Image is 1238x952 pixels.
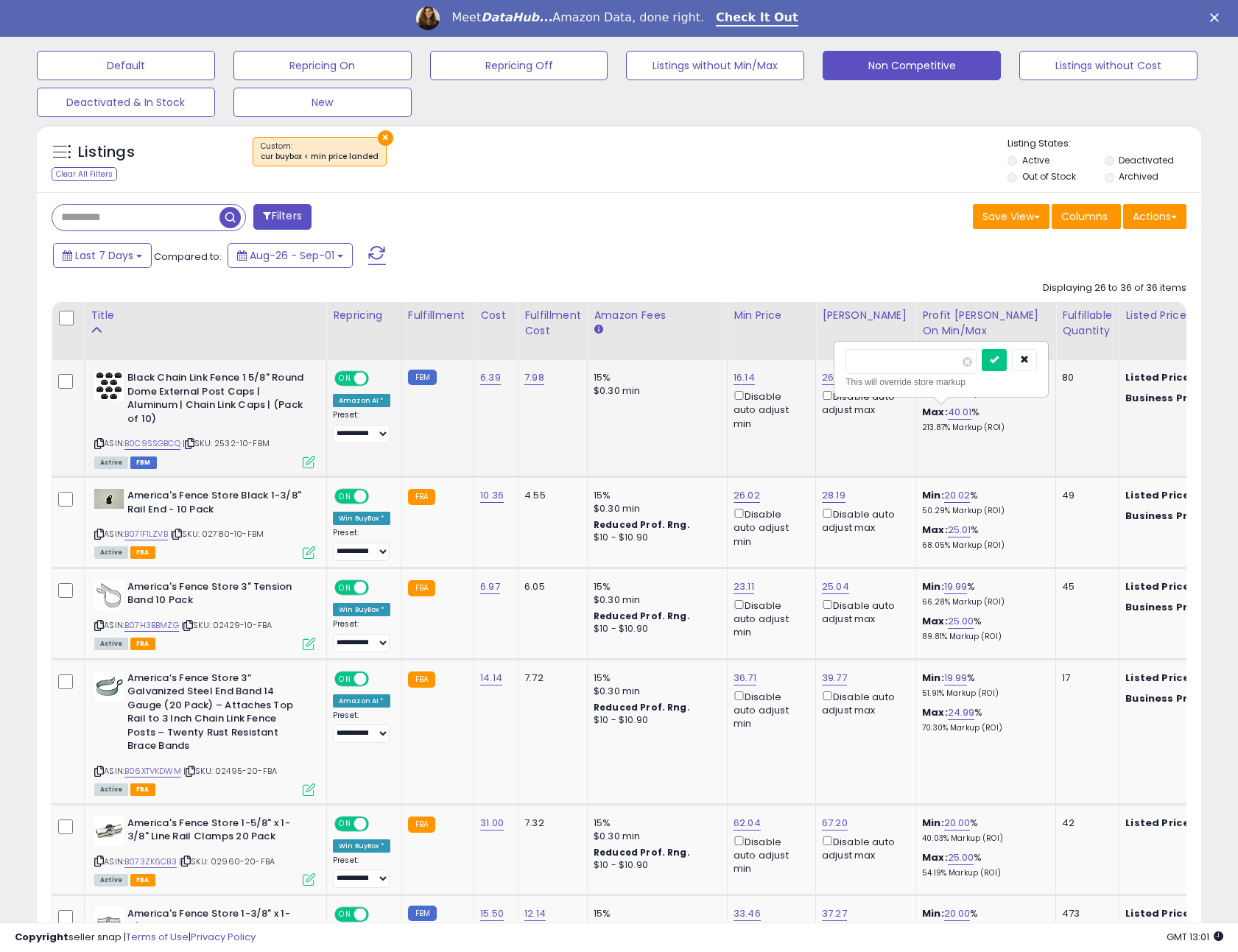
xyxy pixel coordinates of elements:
[127,907,306,938] b: America's Fence Store 1-3/8" x 1-3/8" Line Rail Clamp 10 Pack
[480,906,504,921] a: 15.50
[94,638,128,650] span: All listings currently available for purchase on Amazon
[1125,600,1206,614] b: Business Price:
[1167,930,1223,944] span: 2025-09-9 13:01 GMT
[1125,816,1192,830] b: Listed Price:
[524,370,544,385] a: 7.98
[1125,906,1192,920] b: Listed Price:
[524,580,576,593] div: 6.05
[408,817,435,833] small: FBA
[734,688,804,731] div: Disable auto adjust min
[734,579,754,594] a: 23.11
[1062,907,1108,920] div: 473
[333,603,390,616] div: Win BuyBox *
[716,10,798,27] a: Check It Out
[922,579,944,593] b: Min:
[183,765,277,777] span: | SKU: 02495-20-FBA
[822,388,904,417] div: Disable auto adjust max
[408,489,435,505] small: FBA
[594,489,716,502] div: 15%
[333,694,390,708] div: Amazon AI *
[480,308,512,323] div: Cost
[336,373,354,385] span: ON
[480,370,501,385] a: 6.39
[944,816,971,831] a: 20.00
[922,723,1044,733] p: 70.30% Markup (ROI)
[922,615,1044,642] div: %
[37,88,215,117] button: Deactivated & In Stock
[336,672,354,685] span: ON
[367,817,390,830] span: OFF
[333,839,390,853] div: Win BuyBox *
[130,783,155,796] span: FBA
[594,817,716,830] div: 15%
[922,580,1044,607] div: %
[253,204,311,230] button: Filters
[944,488,971,503] a: 20.02
[922,833,1044,844] p: 40.03% Markup (ROI)
[480,671,502,685] a: 14.14
[261,152,379,162] div: cur buybox < min price landed
[922,906,944,920] b: Min:
[822,370,848,385] a: 26.65
[594,671,716,685] div: 15%
[922,816,944,830] b: Min:
[480,816,504,831] a: 31.00
[130,546,155,559] span: FBA
[922,489,1044,516] div: %
[15,931,256,945] div: seller snap | |
[922,423,1044,433] p: 213.87% Markup (ROI)
[333,856,390,889] div: Preset:
[845,375,1037,389] div: This will override store markup
[124,437,180,450] a: B0C9SSGBCQ
[408,671,435,688] small: FBA
[75,248,133,263] span: Last 7 Days
[594,532,716,544] div: $10 - $10.90
[1022,154,1049,166] label: Active
[233,88,412,117] button: New
[948,614,974,629] a: 25.00
[922,488,944,502] b: Min:
[191,930,256,944] a: Privacy Policy
[1125,579,1192,593] b: Listed Price:
[626,51,804,80] button: Listings without Min/Max
[1125,671,1192,685] b: Listed Price:
[481,10,552,24] i: DataHub...
[124,528,168,540] a: B071F1LZVB
[734,671,756,685] a: 36.71
[94,546,128,559] span: All listings currently available for purchase on Amazon
[822,816,848,831] a: 67.20
[922,308,1049,339] div: Profit [PERSON_NAME] on Min/Max
[922,671,944,685] b: Min:
[94,817,124,846] img: 41MPRQCUTLL._SL40_.jpg
[154,250,222,264] span: Compared to:
[594,580,716,593] div: 15%
[922,851,1044,878] div: %
[524,906,546,921] a: 12.14
[94,371,124,401] img: 41Pb5Nz+twL._SL40_.jpg
[922,597,1044,607] p: 66.28% Markup (ROI)
[15,930,68,944] strong: Copyright
[228,243,353,268] button: Aug-26 - Sep-01
[594,623,716,635] div: $10 - $10.90
[94,456,128,469] span: All listings currently available for purchase on Amazon
[1210,13,1225,22] div: Close
[1125,370,1192,384] b: Listed Price:
[367,672,390,685] span: OFF
[922,406,1044,433] div: %
[948,405,972,420] a: 40.01
[594,714,716,727] div: $10 - $10.90
[261,141,379,163] span: Custom:
[126,930,189,944] a: Terms of Use
[127,371,306,429] b: Black Chain Link Fence 1 5/8" Round Dome External Post Caps | Aluminum | Chain Link Caps | (Pack ...
[78,142,135,163] h5: Listings
[94,671,124,701] img: 41X3eJWnsoL._SL40_.jpg
[594,502,716,515] div: $0.30 min
[944,906,971,921] a: 20.00
[336,817,354,830] span: ON
[179,856,275,867] span: | SKU: 02960-20-FBA
[94,783,128,796] span: All listings currently available for purchase on Amazon
[1062,671,1108,685] div: 17
[948,523,971,537] a: 25.01
[822,308,910,323] div: [PERSON_NAME]
[333,410,390,443] div: Preset:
